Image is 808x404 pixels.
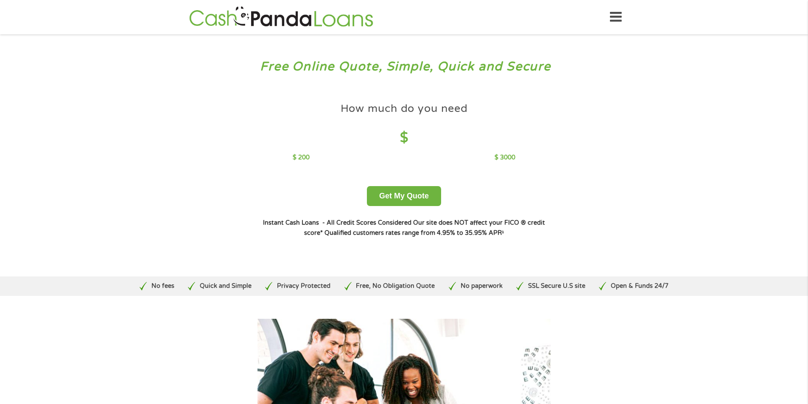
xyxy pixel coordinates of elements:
strong: Instant Cash Loans - All Credit Scores Considered [263,219,411,226]
h3: Free Online Quote, Simple, Quick and Secure [25,59,784,75]
p: Free, No Obligation Quote [356,281,435,291]
p: Privacy Protected [277,281,330,291]
p: $ 200 [293,153,310,162]
strong: Qualified customers rates range from 4.95% to 35.95% APR¹ [324,229,504,237]
p: Open & Funds 24/7 [611,281,668,291]
img: GetLoanNow Logo [187,5,376,29]
p: No fees [151,281,174,291]
p: $ 3000 [495,153,515,162]
h4: How much do you need [341,102,468,116]
p: Quick and Simple [200,281,252,291]
button: Get My Quote [367,186,441,206]
p: SSL Secure U.S site [528,281,585,291]
h4: $ [293,129,515,147]
strong: Our site does NOT affect your FICO ® credit score* [304,219,545,237]
p: No paperwork [461,281,503,291]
